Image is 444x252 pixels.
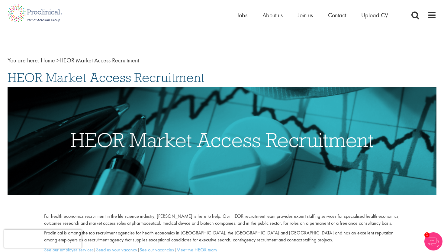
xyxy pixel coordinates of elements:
[328,11,346,19] a: Contact
[8,87,436,195] img: HEOR Market Access Recruitment
[298,11,313,19] a: Join us
[424,232,442,250] img: Chatbot
[56,56,60,64] span: >
[44,230,400,244] p: Proclinical is among the top recruitment agencies for health economics in [GEOGRAPHIC_DATA], the ...
[41,56,55,64] a: breadcrumb link to Home
[8,69,204,86] span: HEOR Market Access Recruitment
[262,11,283,19] a: About us
[361,11,388,19] a: Upload CV
[44,213,400,227] p: For health economics recruitment in the life science industry, [PERSON_NAME] is here to help. Our...
[4,230,82,248] iframe: reCAPTCHA
[8,56,39,64] span: You are here:
[41,56,139,64] span: HEOR Market Access Recruitment
[237,11,247,19] a: Jobs
[424,232,430,237] span: 1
